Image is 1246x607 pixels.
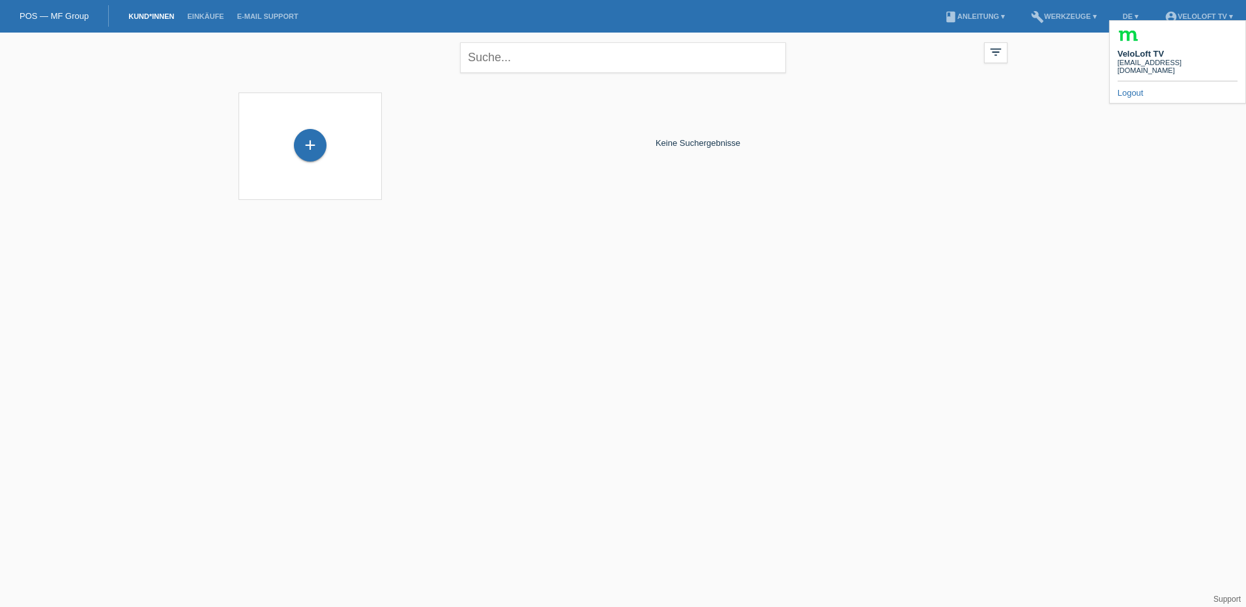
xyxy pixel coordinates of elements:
img: 20913_square.png [1118,26,1138,47]
a: Einkäufe [181,12,230,20]
i: filter_list [989,45,1003,59]
a: bookAnleitung ▾ [938,12,1011,20]
a: Support [1213,595,1241,604]
a: E-Mail Support [231,12,305,20]
i: book [944,10,957,23]
i: account_circle [1165,10,1178,23]
a: POS — MF Group [20,11,89,21]
div: [EMAIL_ADDRESS][DOMAIN_NAME] [1118,59,1238,74]
b: VeloLoft TV [1118,49,1165,59]
a: account_circleVeloLoft TV ▾ [1158,12,1239,20]
i: build [1031,10,1044,23]
input: Suche... [460,42,786,73]
div: Kund*in hinzufügen [295,134,326,156]
a: buildWerkzeuge ▾ [1024,12,1103,20]
a: Logout [1118,88,1144,98]
a: Kund*innen [122,12,181,20]
div: Keine Suchergebnisse [388,86,1007,200]
a: DE ▾ [1116,12,1145,20]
